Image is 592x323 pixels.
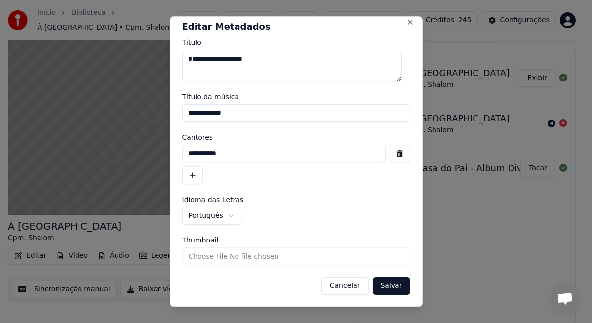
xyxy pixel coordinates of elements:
button: Salvar [373,277,410,295]
label: Título [182,39,410,46]
h2: Editar Metadados [182,22,410,31]
span: Thumbnail [182,237,219,243]
button: Cancelar [321,277,369,295]
label: Cantores [182,134,410,141]
span: Idioma das Letras [182,196,244,203]
label: Título da música [182,93,410,100]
